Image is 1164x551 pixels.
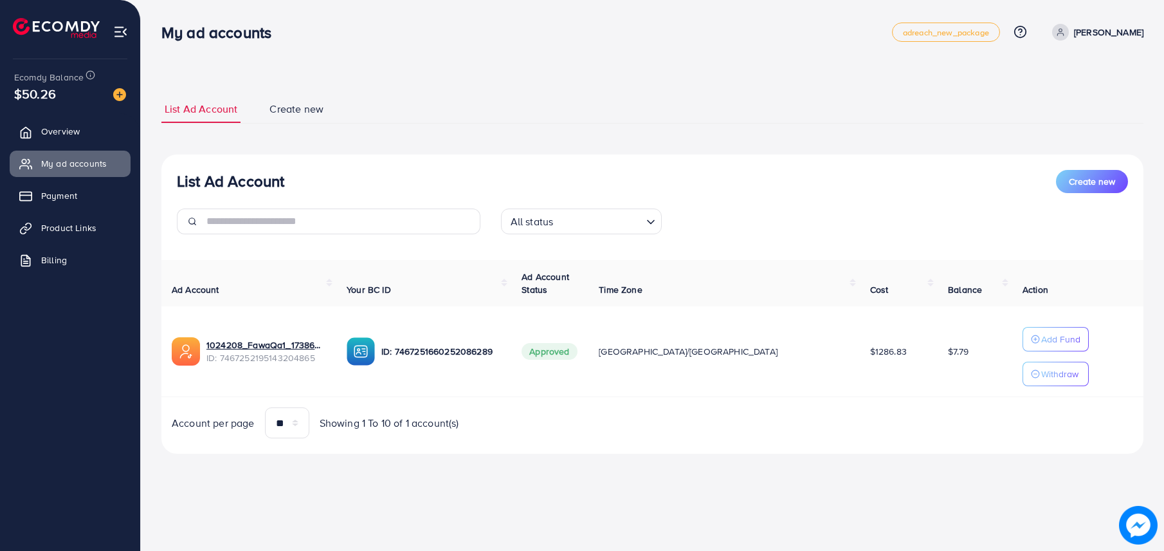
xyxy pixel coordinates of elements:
[948,345,968,358] span: $7.79
[1047,24,1143,41] a: [PERSON_NAME]
[172,283,219,296] span: Ad Account
[381,344,501,359] p: ID: 7467251660252086289
[41,189,77,202] span: Payment
[14,84,56,103] span: $50.26
[347,337,375,366] img: ic-ba-acc.ded83a64.svg
[522,343,577,360] span: Approved
[41,125,80,138] span: Overview
[161,23,282,42] h3: My ad accounts
[347,283,391,296] span: Your BC ID
[206,339,326,351] a: 1024208_FawaQa1_1738605147168
[1023,362,1089,386] button: Withdraw
[870,283,889,296] span: Cost
[1023,327,1089,351] button: Add Fund
[10,183,131,209] a: Payment
[10,215,131,241] a: Product Links
[172,416,255,431] span: Account per page
[1041,366,1078,382] p: Withdraw
[113,24,128,39] img: menu
[165,102,237,117] span: List Ad Account
[10,247,131,273] a: Billing
[320,416,459,431] span: Showing 1 To 10 of 1 account(s)
[508,212,556,231] span: All status
[41,157,107,170] span: My ad accounts
[269,102,323,117] span: Create new
[1119,506,1158,545] img: image
[599,345,778,358] span: [GEOGRAPHIC_DATA]/[GEOGRAPHIC_DATA]
[1069,175,1115,188] span: Create new
[1074,24,1143,40] p: [PERSON_NAME]
[870,345,907,358] span: $1286.83
[206,339,326,365] div: <span class='underline'>1024208_FawaQa1_1738605147168</span></br>7467252195143204865
[113,88,126,101] img: image
[10,151,131,176] a: My ad accounts
[1056,170,1128,193] button: Create new
[172,337,200,366] img: ic-ads-acc.e4c84228.svg
[599,283,642,296] span: Time Zone
[501,209,662,234] div: Search for option
[41,254,67,266] span: Billing
[13,18,100,38] img: logo
[1023,283,1048,296] span: Action
[903,28,989,37] span: adreach_new_package
[14,71,84,84] span: Ecomdy Balance
[206,351,326,364] span: ID: 7467252195143204865
[948,283,982,296] span: Balance
[522,270,569,296] span: Ad Account Status
[41,221,96,234] span: Product Links
[10,118,131,144] a: Overview
[177,172,284,191] h3: List Ad Account
[1041,332,1080,347] p: Add Fund
[892,23,1000,42] a: adreach_new_package
[557,210,641,231] input: Search for option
